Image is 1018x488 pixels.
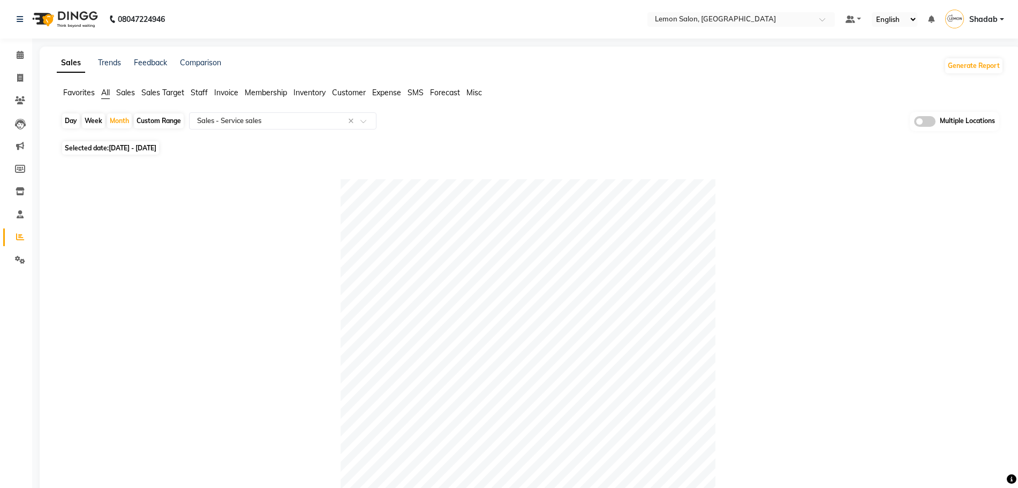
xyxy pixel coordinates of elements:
b: 08047224946 [118,4,165,34]
button: Generate Report [945,58,1002,73]
span: All [101,88,110,97]
span: Inventory [293,88,326,97]
span: Membership [245,88,287,97]
a: Feedback [134,58,167,67]
span: Staff [191,88,208,97]
span: Shadab [969,14,998,25]
a: Comparison [180,58,221,67]
span: Favorites [63,88,95,97]
span: Multiple Locations [940,116,995,127]
span: Misc [466,88,482,97]
div: Week [82,113,105,128]
a: Trends [98,58,121,67]
span: Invoice [214,88,238,97]
span: [DATE] - [DATE] [109,144,156,152]
span: Customer [332,88,366,97]
span: Forecast [430,88,460,97]
div: Month [107,113,132,128]
div: Day [62,113,80,128]
span: Sales Target [141,88,184,97]
a: Sales [57,54,85,73]
span: Clear all [348,116,357,127]
span: Sales [116,88,135,97]
img: Shadab [945,10,964,28]
span: SMS [408,88,424,97]
div: Custom Range [134,113,184,128]
img: logo [27,4,101,34]
span: Expense [372,88,401,97]
span: Selected date: [62,141,159,155]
